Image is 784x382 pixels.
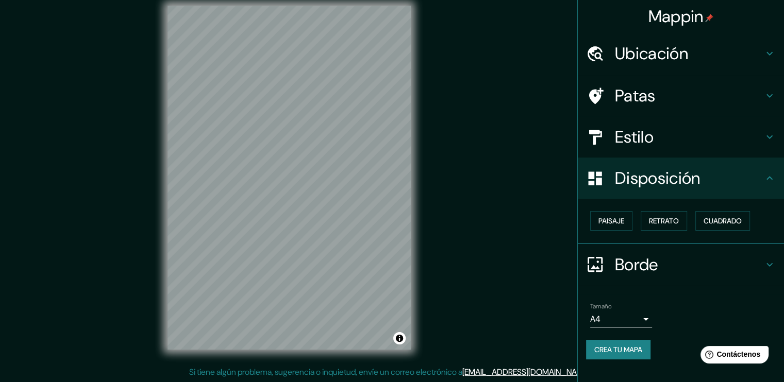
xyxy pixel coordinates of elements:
[704,216,742,225] font: Cuadrado
[615,254,658,275] font: Borde
[462,367,590,377] a: [EMAIL_ADDRESS][DOMAIN_NAME]
[615,126,654,148] font: Estilo
[705,14,713,22] img: pin-icon.png
[168,6,411,350] canvas: Mapa
[578,33,784,74] div: Ubicación
[594,345,642,354] font: Crea tu mapa
[189,367,462,377] font: Si tiene algún problema, sugerencia o inquietud, envíe un correo electrónico a
[615,167,700,189] font: Disposición
[590,211,632,231] button: Paisaje
[586,340,650,359] button: Crea tu mapa
[641,211,687,231] button: Retrato
[393,332,406,344] button: Activar o desactivar atribución
[578,116,784,158] div: Estilo
[615,43,688,64] font: Ubicación
[695,211,750,231] button: Cuadrado
[648,6,704,27] font: Mappin
[590,311,652,327] div: A4
[578,75,784,116] div: Patas
[692,342,773,371] iframe: Lanzador de widgets de ayuda
[578,158,784,199] div: Disposición
[590,314,600,324] font: A4
[615,85,656,107] font: Patas
[578,244,784,285] div: Borde
[598,216,624,225] font: Paisaje
[649,216,679,225] font: Retrato
[590,302,611,310] font: Tamaño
